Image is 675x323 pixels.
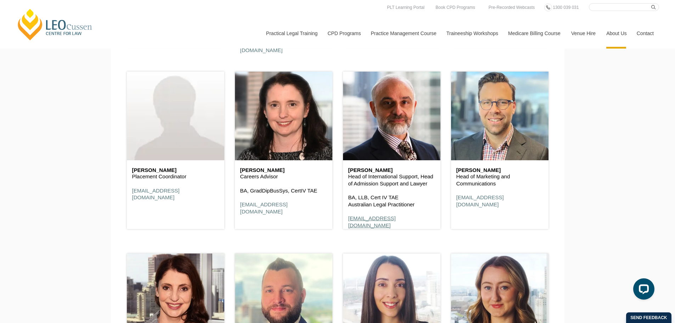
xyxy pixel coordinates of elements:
a: Contact [631,18,659,49]
h6: [PERSON_NAME] [240,167,327,173]
h6: [PERSON_NAME] [132,167,219,173]
a: [PERSON_NAME] Centre for Law [16,8,94,41]
p: Head of Marketing and Communications [456,173,543,187]
a: CPD Programs [322,18,365,49]
iframe: LiveChat chat widget [628,275,657,305]
a: Traineeship Workshops [441,18,503,49]
a: Pre-Recorded Webcasts [487,4,537,11]
a: [EMAIL_ADDRESS][DOMAIN_NAME] [456,194,504,207]
a: [EMAIL_ADDRESS][DOMAIN_NAME] [348,215,396,228]
p: BA, LLB, Cert IV TAE Australian Legal Practitioner [348,194,435,208]
a: Practical Legal Training [261,18,322,49]
p: BA, GradDipBusSys, CertIV TAE [240,187,327,194]
a: Book CPD Programs [434,4,477,11]
a: PLT Learning Portal [385,4,426,11]
a: [EMAIL_ADDRESS][DOMAIN_NAME] [240,201,288,215]
a: 1300 039 031 [551,4,580,11]
a: Venue Hire [566,18,601,49]
a: Medicare Billing Course [503,18,566,49]
a: About Us [601,18,631,49]
h6: [PERSON_NAME] [456,167,543,173]
p: Careers Advisor [240,173,327,180]
p: Head of International Support, Head of Admission Support and Lawyer [348,173,435,187]
a: Practice Management Course [366,18,441,49]
span: 1300 039 031 [553,5,579,10]
h6: [PERSON_NAME] [348,167,435,173]
a: [EMAIL_ADDRESS][DOMAIN_NAME] [132,188,180,201]
p: Placement Coordinator [132,173,219,180]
